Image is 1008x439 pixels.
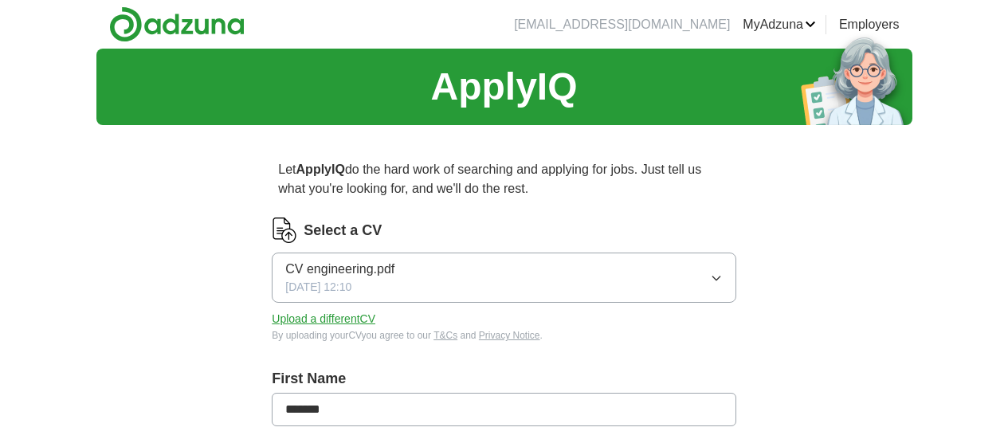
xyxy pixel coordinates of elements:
div: By uploading your CV you agree to our and . [272,328,735,343]
button: CV engineering.pdf[DATE] 12:10 [272,253,735,303]
span: [DATE] 12:10 [285,279,351,296]
a: MyAdzuna [743,15,816,34]
strong: ApplyIQ [296,163,345,176]
a: T&Cs [433,330,457,341]
a: Privacy Notice [479,330,540,341]
p: Let do the hard work of searching and applying for jobs. Just tell us what you're looking for, an... [272,154,735,205]
h1: ApplyIQ [430,58,577,116]
a: Employers [839,15,900,34]
label: First Name [272,368,735,390]
span: CV engineering.pdf [285,260,394,279]
label: Select a CV [304,220,382,241]
img: CV Icon [272,218,297,243]
img: Adzuna logo [109,6,245,42]
button: Upload a differentCV [272,311,375,327]
li: [EMAIL_ADDRESS][DOMAIN_NAME] [514,15,730,34]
